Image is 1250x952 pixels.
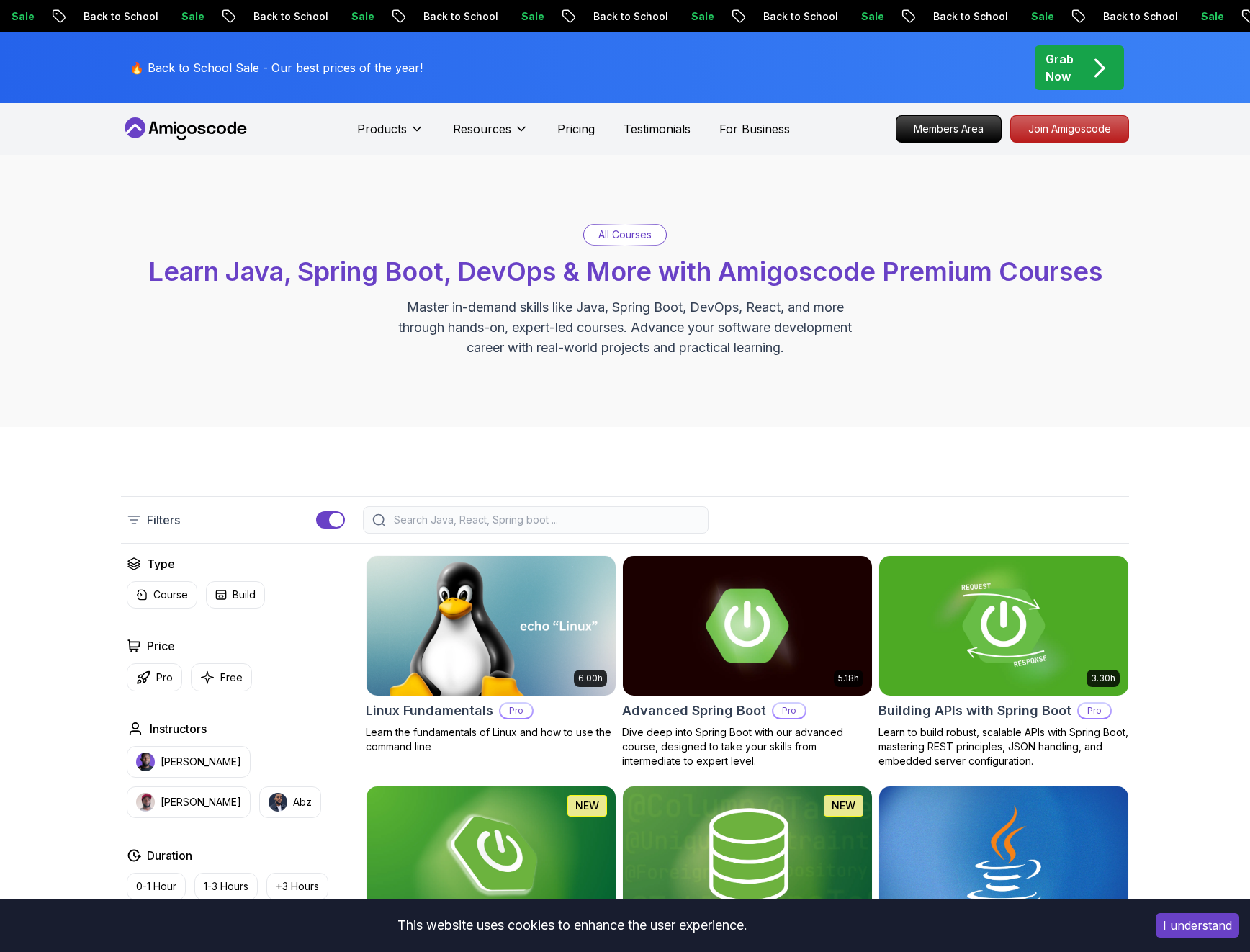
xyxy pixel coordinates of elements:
[453,120,511,138] p: Resources
[383,297,867,358] p: Master in-demand skills like Java, Spring Boot, DevOps, React, and more through hands-on, expert-...
[878,701,1071,721] h2: Building APIs with Spring Boot
[293,795,312,809] p: Abz
[147,511,180,529] p: Filters
[557,120,595,138] a: Pricing
[719,120,790,138] a: For Business
[391,513,699,527] input: Search Java, React, Spring boot ...
[622,701,766,721] h2: Advanced Spring Boot
[14,9,112,24] p: Back to School
[622,9,668,24] p: Sale
[1091,673,1115,684] p: 3.30h
[879,786,1128,926] img: Java for Beginners card
[269,793,287,812] img: instructor img
[1034,9,1132,24] p: Back to School
[623,556,872,696] img: Advanced Spring Boot card
[184,9,282,24] p: Back to School
[266,873,328,900] button: +3 Hours
[259,786,321,818] button: instructor imgAbz
[623,786,872,926] img: Spring Data JPA card
[366,725,616,754] p: Learn the fundamentals of Linux and how to use the command line
[194,873,258,900] button: 1-3 Hours
[127,663,182,691] button: Pro
[1011,116,1128,142] p: Join Amigoscode
[452,9,498,24] p: Sale
[161,795,241,809] p: [PERSON_NAME]
[598,228,652,242] p: All Courses
[896,115,1002,143] a: Members Area
[524,9,622,24] p: Back to School
[1132,9,1178,24] p: Sale
[864,9,962,24] p: Back to School
[624,120,691,138] a: Testimonials
[233,588,256,602] p: Build
[150,720,207,737] h2: Instructors
[127,581,197,609] button: Course
[282,9,328,24] p: Sale
[1079,704,1110,718] p: Pro
[148,256,1102,287] span: Learn Java, Spring Boot, DevOps & More with Amigoscode Premium Courses
[622,725,873,768] p: Dive deep into Spring Boot with our advanced course, designed to take your skills from intermedia...
[136,753,155,771] img: instructor img
[366,555,616,754] a: Linux Fundamentals card6.00hLinux FundamentalsProLearn the fundamentals of Linux and how to use t...
[896,116,1001,142] p: Members Area
[11,910,1134,941] div: This website uses cookies to enhance the user experience.
[773,704,805,718] p: Pro
[153,588,188,602] p: Course
[878,555,1129,768] a: Building APIs with Spring Boot card3.30hBuilding APIs with Spring BootProLearn to build robust, s...
[127,786,251,818] button: instructor img[PERSON_NAME]
[147,847,192,864] h2: Duration
[112,9,158,24] p: Sale
[622,555,873,768] a: Advanced Spring Boot card5.18hAdvanced Spring BootProDive deep into Spring Boot with our advanced...
[206,581,265,609] button: Build
[276,879,319,894] p: +3 Hours
[367,556,616,696] img: Linux Fundamentals card
[357,120,424,149] button: Products
[161,755,241,769] p: [PERSON_NAME]
[367,786,616,926] img: Spring Boot for Beginners card
[578,673,603,684] p: 6.00h
[147,637,175,655] h2: Price
[453,120,529,149] button: Resources
[694,9,792,24] p: Back to School
[127,746,251,778] button: instructor img[PERSON_NAME]
[832,799,855,813] p: NEW
[1156,913,1239,938] button: Accept cookies
[191,663,252,691] button: Free
[879,556,1128,696] img: Building APIs with Spring Boot card
[127,873,186,900] button: 0-1 Hour
[204,879,248,894] p: 1-3 Hours
[156,670,173,685] p: Pro
[354,9,452,24] p: Back to School
[575,799,599,813] p: NEW
[500,704,532,718] p: Pro
[962,9,1008,24] p: Sale
[366,701,493,721] h2: Linux Fundamentals
[130,59,423,76] p: 🔥 Back to School Sale - Our best prices of the year!
[220,670,243,685] p: Free
[792,9,838,24] p: Sale
[136,879,176,894] p: 0-1 Hour
[1010,115,1129,143] a: Join Amigoscode
[1046,50,1074,85] p: Grab Now
[136,793,155,812] img: instructor img
[357,120,407,138] p: Products
[878,725,1129,768] p: Learn to build robust, scalable APIs with Spring Boot, mastering REST principles, JSON handling, ...
[838,673,859,684] p: 5.18h
[147,555,175,572] h2: Type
